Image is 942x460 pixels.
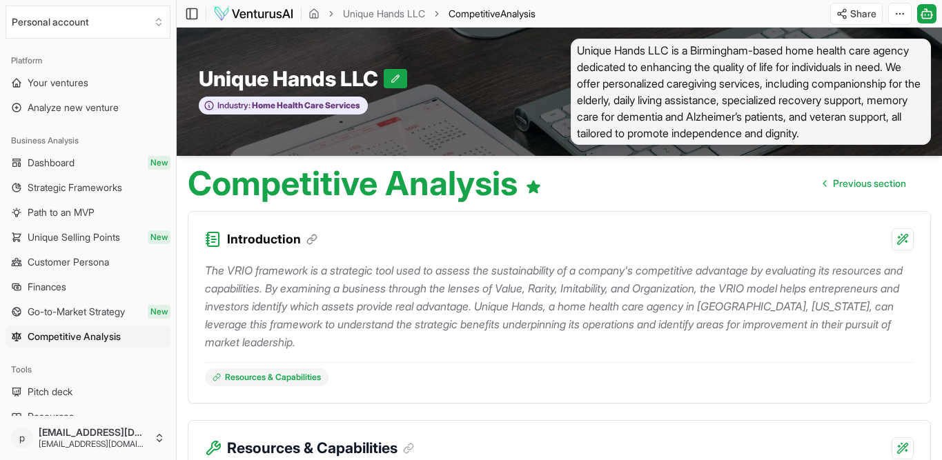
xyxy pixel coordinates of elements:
nav: pagination [812,170,917,197]
img: logo [213,6,294,22]
span: New [148,305,170,319]
a: Competitive Analysis [6,326,170,348]
div: Platform [6,50,170,72]
span: New [148,230,170,244]
a: Pitch deck [6,381,170,403]
span: Strategic Frameworks [28,181,122,194]
span: Unique Hands LLC is a Birmingham-based home health care agency dedicated to enhancing the quality... [571,39,932,145]
span: [EMAIL_ADDRESS][DOMAIN_NAME] [39,426,148,439]
a: Analyze new venture [6,97,170,119]
span: CompetitiveAnalysis [449,7,536,21]
span: Customer Persona [28,255,109,269]
a: Finances [6,276,170,298]
a: Resources & Capabilities [205,368,328,386]
span: Path to an MVP [28,206,95,219]
span: Home Health Care Services [251,100,360,111]
a: Unique Selling PointsNew [6,226,170,248]
a: Customer Persona [6,251,170,273]
span: Industry: [217,100,251,111]
a: Your ventures [6,72,170,94]
button: Industry:Home Health Care Services [199,97,368,115]
a: Resources [6,406,170,428]
span: Resources [28,410,74,423]
a: Go to previous page [812,170,917,197]
span: Pitch deck [28,385,72,399]
button: p[EMAIL_ADDRESS][DOMAIN_NAME][EMAIL_ADDRESS][DOMAIN_NAME] [6,421,170,454]
span: Competitive Analysis [28,330,121,343]
h3: Introduction [227,230,317,249]
button: Share [830,3,883,25]
span: Unique Selling Points [28,230,120,244]
span: p [11,427,33,449]
span: [EMAIL_ADDRESS][DOMAIN_NAME] [39,439,148,450]
span: Go-to-Market Strategy [28,305,125,319]
nav: breadcrumb [308,7,536,21]
a: DashboardNew [6,152,170,174]
span: Previous section [833,177,906,190]
a: Go-to-Market StrategyNew [6,301,170,323]
span: Finances [28,280,66,294]
span: Analyze new venture [28,101,119,114]
p: The VRIO framework is a strategic tool used to assess the sustainability of a company's competiti... [205,261,914,351]
button: Select an organization [6,6,170,39]
a: Strategic Frameworks [6,177,170,199]
h1: Competitive Analysis [188,167,542,200]
span: Your ventures [28,76,88,90]
span: Share [850,7,876,21]
h3: Resources & Capabilities [227,437,414,459]
span: Analysis [500,8,536,19]
a: Unique Hands LLC [343,7,425,21]
span: Unique Hands LLC [199,66,384,91]
div: Tools [6,359,170,381]
a: Path to an MVP [6,201,170,223]
span: New [148,156,170,170]
div: Business Analysis [6,130,170,152]
span: Dashboard [28,156,75,170]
